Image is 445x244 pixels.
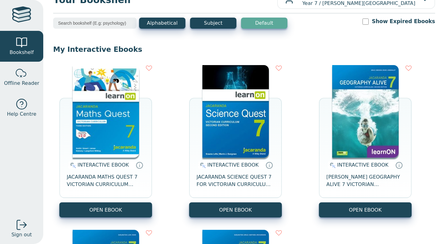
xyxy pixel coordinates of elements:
button: Default [241,18,287,29]
button: Alphabetical [139,18,185,29]
p: My Interactive Ebooks [53,45,435,54]
span: JACARANDA SCIENCE QUEST 7 FOR VICTORIAN CURRICULUM LEARNON 2E EBOOK [197,173,274,188]
span: JACARANDA MATHS QUEST 7 VICTORIAN CURRICULUM LEARNON EBOOK 3E [67,173,145,188]
img: b87b3e28-4171-4aeb-a345-7fa4fe4e6e25.jpg [73,65,139,158]
img: interactive.svg [198,162,206,169]
span: INTERACTIVE EBOOK [337,162,388,168]
span: Help Centre [7,110,36,118]
img: interactive.svg [328,162,336,169]
img: 329c5ec2-5188-ea11-a992-0272d098c78b.jpg [202,65,269,158]
img: interactive.svg [68,162,76,169]
a: Interactive eBooks are accessed online via the publisher’s portal. They contain interactive resou... [395,161,403,169]
button: OPEN EBOOK [189,202,282,217]
span: Sign out [11,231,32,238]
span: INTERACTIVE EBOOK [207,162,259,168]
span: INTERACTIVE EBOOK [78,162,129,168]
button: OPEN EBOOK [59,202,152,217]
button: Subject [190,18,236,29]
input: Search bookshelf (E.g: psychology) [53,18,137,29]
span: Bookshelf [10,49,34,56]
img: cc9fd0c4-7e91-e911-a97e-0272d098c78b.jpg [332,65,399,158]
label: Show Expired Ebooks [372,18,435,25]
button: OPEN EBOOK [319,202,412,217]
a: Interactive eBooks are accessed online via the publisher’s portal. They contain interactive resou... [265,161,273,169]
span: Offline Reader [4,80,39,87]
a: Interactive eBooks are accessed online via the publisher’s portal. They contain interactive resou... [136,161,143,169]
span: [PERSON_NAME] GEOGRAPHY ALIVE 7 VICTORIAN CURRICULUM LEARNON EBOOK 2E [326,173,404,188]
